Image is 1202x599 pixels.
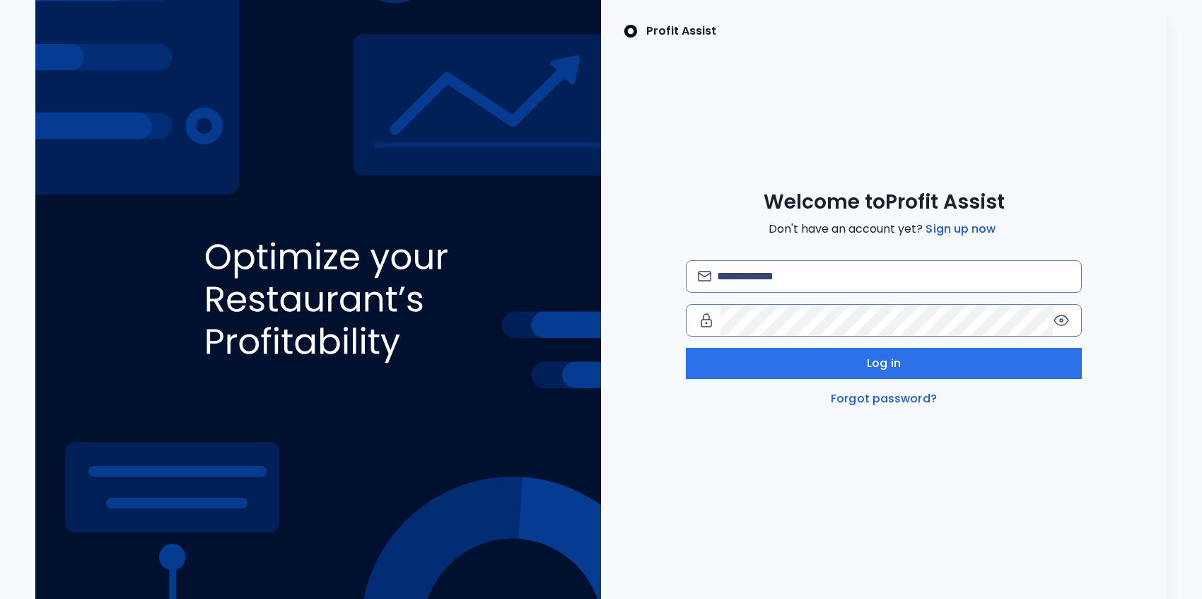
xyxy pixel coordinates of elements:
img: email [698,271,711,281]
a: Forgot password? [828,390,940,407]
img: SpotOn Logo [624,23,638,40]
button: Log in [686,348,1082,379]
p: Profit Assist [646,23,716,40]
span: Don't have an account yet? [769,221,998,238]
span: Log in [867,355,901,372]
span: Welcome to Profit Assist [764,190,1005,215]
a: Sign up now [923,221,998,238]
